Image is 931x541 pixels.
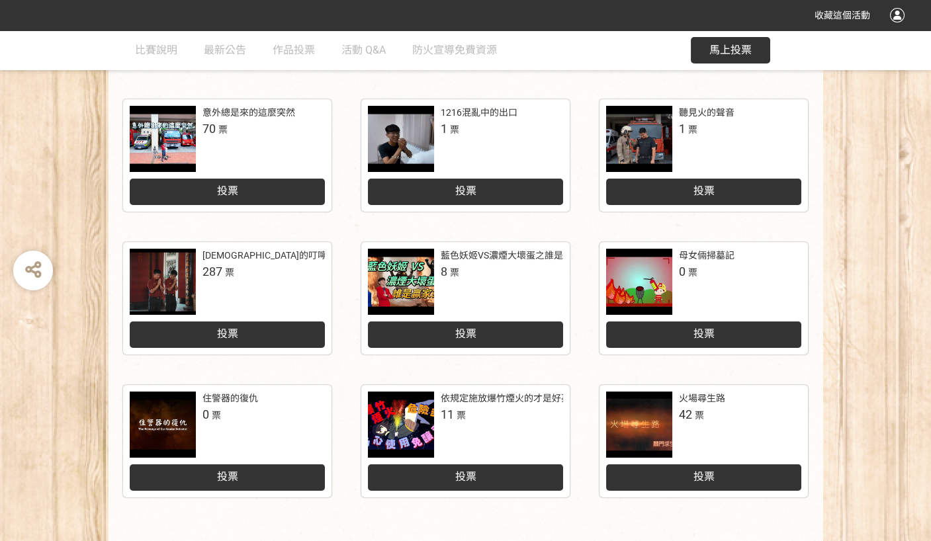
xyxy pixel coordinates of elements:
[688,124,697,135] span: 票
[679,265,686,278] span: 0
[341,44,386,56] span: 活動 Q&A
[688,267,697,278] span: 票
[123,242,332,354] a: [DEMOGRAPHIC_DATA]的叮嚀：人離火要熄，住警器不離287票投票
[691,37,770,63] button: 馬上投票
[216,327,238,340] span: 投票
[273,30,315,70] a: 作品投票
[135,44,177,56] span: 比賽說明
[599,385,808,497] a: 火場尋生路42票投票
[202,392,258,405] div: 住警器的復仇
[212,410,221,421] span: 票
[695,410,704,421] span: 票
[123,99,332,212] a: 意外總是來的這麼突然70票投票
[693,327,714,340] span: 投票
[204,44,246,56] span: 最新公告
[679,407,692,421] span: 42
[455,185,476,197] span: 投票
[412,30,497,70] a: 防火宣導免費資源
[204,30,246,70] a: 最新公告
[202,106,295,120] div: 意外總是來的這麼突然
[693,470,714,483] span: 投票
[441,249,591,263] div: 藍色妖姬VS濃煙大壞蛋之誰是贏家？
[202,122,216,136] span: 70
[412,44,497,56] span: 防火宣導免費資源
[679,392,725,405] div: 火場尋生路
[441,407,454,421] span: 11
[599,99,808,212] a: 聽見火的聲音1票投票
[450,267,459,278] span: 票
[679,122,686,136] span: 1
[202,407,209,421] span: 0
[273,44,315,56] span: 作品投票
[679,106,734,120] div: 聽見火的聲音
[216,470,238,483] span: 投票
[450,124,459,135] span: 票
[361,242,570,354] a: 藍色妖姬VS濃煙大壞蛋之誰是贏家？8票投票
[441,106,517,120] div: 1216混亂中的出口
[361,385,570,497] a: 依規定施放爆竹煙火的才是好孩子!11票投票
[225,267,234,278] span: 票
[216,185,238,197] span: 投票
[202,249,438,263] div: [DEMOGRAPHIC_DATA]的叮嚀：人離火要熄，住警器不離
[123,385,332,497] a: 住警器的復仇0票投票
[815,10,870,21] span: 收藏這個活動
[709,44,752,56] span: 馬上投票
[441,122,447,136] span: 1
[693,185,714,197] span: 投票
[457,410,466,421] span: 票
[679,249,734,263] div: 母女倆掃墓記
[441,392,582,405] div: 依規定施放爆竹煙火的才是好孩子!
[441,265,447,278] span: 8
[455,470,476,483] span: 投票
[202,265,222,278] span: 287
[218,124,228,135] span: 票
[135,30,177,70] a: 比賽說明
[361,99,570,212] a: 1216混亂中的出口1票投票
[341,30,386,70] a: 活動 Q&A
[599,242,808,354] a: 母女倆掃墓記0票投票
[455,327,476,340] span: 投票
